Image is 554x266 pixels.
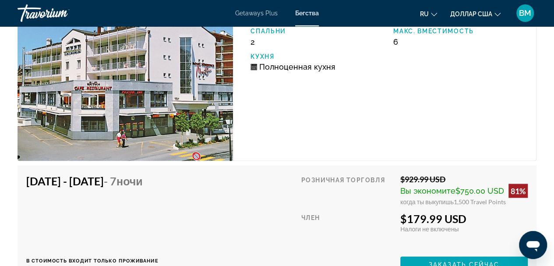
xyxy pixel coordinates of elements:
[26,258,159,263] p: В стоимость входит только проживание
[400,212,528,225] div: $179.99 USD
[420,11,429,18] font: ru
[251,37,255,46] span: 2
[301,212,394,250] div: Член
[251,53,385,60] p: Кухня
[301,174,394,205] div: Розничная торговля
[295,10,319,17] a: Бегства
[420,7,437,20] button: Изменить язык
[508,184,528,198] div: 81%
[18,2,105,25] a: Травориум
[400,186,455,195] span: Вы экономите
[400,225,459,232] span: Налоги не включены
[393,28,527,35] p: Макс. вместимость
[116,174,143,187] span: ночи
[400,198,454,205] span: когда ты выкупишь
[514,4,536,22] button: Меню пользователя
[26,174,152,187] h4: [DATE] - [DATE]
[450,7,501,20] button: Изменить валюту
[450,11,492,18] font: доллар США
[251,28,385,35] p: Спальни
[519,8,531,18] font: ВМ
[104,174,143,187] span: - 7
[519,231,547,259] iframe: Кнопка запуска окна обмена сообщениями
[400,174,528,184] div: $929.99 USD
[393,37,398,46] span: 6
[259,62,335,71] span: Полноценная кухня
[235,10,278,17] a: Getaways Plus
[455,186,504,195] span: $750.00 USD
[454,198,506,205] span: 1,500 Travel Points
